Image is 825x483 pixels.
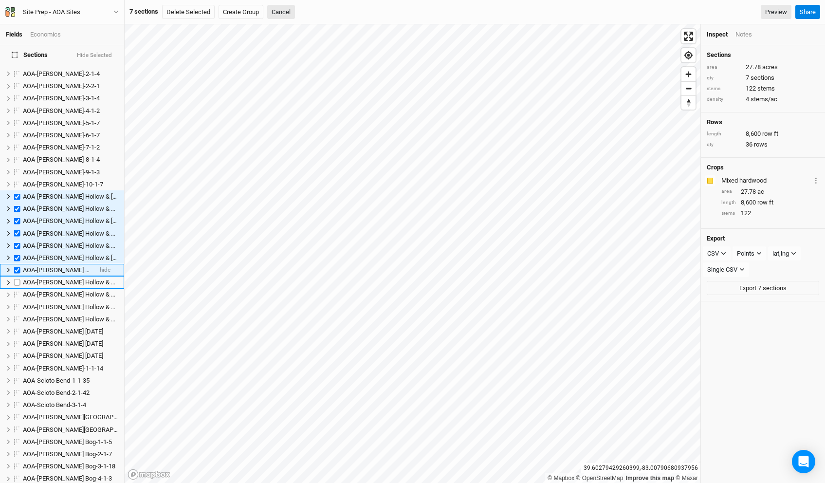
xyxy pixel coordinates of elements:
a: Mapbox [548,475,574,482]
span: Reset bearing to north [681,96,696,110]
div: AOA-Utzinger Bog-2-1-7 [23,450,118,458]
div: AOA-Hintz Hollow & Stone Canyon-4-2-6.5 [23,303,118,311]
div: Notes [735,30,752,39]
button: Hide Selected [76,52,112,59]
button: Cancel [267,5,295,19]
div: 36 [707,140,819,149]
span: hide [100,264,110,276]
span: row ft [757,198,773,207]
span: AOA-Scioto Bend-3-1-4 [23,401,86,409]
div: CSV [707,249,719,259]
div: 8,600 [707,130,819,138]
span: AOA-[PERSON_NAME] Hollow & Stone Canyon-3-2-6 [23,279,165,286]
div: 7 sections [129,7,158,16]
div: AOA-Utzinger Bog-1-1-5 [23,438,118,446]
span: AOA-[PERSON_NAME]-4-1-2 [23,107,100,114]
span: AOA-[PERSON_NAME]-9-1-3 [23,168,100,176]
a: Preview [761,5,791,19]
div: 27.78 [721,187,819,196]
div: AOA-Utzinger Bog-4-1-3 [23,475,118,483]
div: 27.78 [707,63,819,72]
span: AOA-[PERSON_NAME]-3-1-4 [23,94,100,102]
div: AOA-Poston 1-1-41 [23,328,118,335]
div: length [721,199,736,206]
div: AOA-Genevieve Jones-8-1-4 [23,156,118,164]
div: AOA-Scioto Bend-3-1-4 [23,401,118,409]
span: AOA-[PERSON_NAME] Bog-3-1-18 [23,463,115,470]
div: AOA-Hintz Hollow & Stone Canyon-3-1-3.5 [23,266,92,274]
div: AOA-Scott Creek Falls-2-1-19 [23,426,118,434]
span: acres [762,63,778,72]
div: density [707,96,741,103]
div: AOA-Scioto Bend-1-1-35 [23,377,118,385]
div: AOA-Hintz Hollow & Stone Canyon-2-4-1.5 [23,242,118,250]
span: AOA-[PERSON_NAME] Hollow & Stone Canyon-2-1-0.2 [23,205,170,212]
button: Crop Usage [813,175,819,186]
div: AOA-Poston 2-1-18 [23,340,118,348]
button: Delete Selected [162,5,215,19]
div: AOA-Genevieve Jones-2-2-1 [23,82,118,90]
div: AOA-Hintz Hollow & Stone Canyon-4-3-2 [23,316,118,323]
div: Mixed hardwood [721,176,811,185]
div: Site Prep - AOA Sites [23,7,80,17]
button: Share [795,5,820,19]
span: AOA-Scioto Bend-2-1-42 [23,389,90,396]
button: lat,lng [768,246,801,261]
div: lat,lng [772,249,789,259]
a: Fields [6,31,22,38]
span: AOA-[PERSON_NAME][GEOGRAPHIC_DATA]-2-1-19 [23,426,163,433]
div: AOA-Genevieve Jones-7-1-2 [23,144,118,151]
span: Sections [12,51,48,59]
div: qty [707,141,741,149]
span: AOA-[PERSON_NAME] [DATE] [23,352,103,359]
span: AOA-[PERSON_NAME] Hollow & [GEOGRAPHIC_DATA]-2-2-9 [23,217,186,224]
button: Enter fullscreen [681,29,696,43]
div: 7 [707,74,819,82]
div: AOA-Utzinger Bog-3-1-18 [23,463,118,470]
span: row ft [762,130,778,138]
button: CSV [703,246,731,261]
button: Reset bearing to north [681,95,696,110]
span: AOA-[PERSON_NAME] [DATE] [23,340,103,347]
h4: Export [707,235,819,242]
span: Zoom out [681,82,696,95]
span: AOA-[PERSON_NAME]-10-1-7 [23,181,103,188]
div: stems [721,210,736,217]
div: area [721,188,736,195]
div: 4 [707,95,819,104]
button: Find my location [681,48,696,62]
span: stems [757,84,775,93]
div: 122 [707,84,819,93]
canvas: Map [125,24,700,483]
a: Improve this map [626,475,674,482]
div: Economics [30,30,61,39]
span: AOA-[PERSON_NAME]-1-1-14 [23,365,103,372]
div: AOA-Hintz Hollow & Stone Canyon-2-2-9 [23,217,118,225]
span: AOA-[PERSON_NAME] Hollow & Stone Canyon-2-3-.0.5 [23,230,171,237]
div: area [707,64,741,71]
h4: Rows [707,118,819,126]
a: Maxar [676,475,698,482]
span: AOA-[PERSON_NAME] Hollow & [GEOGRAPHIC_DATA]-2-5-4 [23,254,186,261]
span: AOA-[PERSON_NAME]-1-1-5 [23,58,100,65]
span: AOA-[PERSON_NAME] Bog-1-1-5 [23,438,112,446]
div: stems [707,85,741,93]
div: AOA-Genevieve Jones-10-1-7 [23,181,118,188]
h4: Crops [707,164,724,171]
button: Single CSV [703,262,749,277]
span: AOA-[PERSON_NAME]-7-1-2 [23,144,100,151]
div: AOA-Hintz Hollow & Stone Canyon-2-3-.0.5 [23,230,118,238]
div: 39.60279429260399 , -83.00790680937956 [581,463,700,473]
button: Site Prep - AOA Sites [5,7,119,18]
span: AOA-[PERSON_NAME] Hollow & Stone Canyon-4-2-6.5 [23,303,170,311]
span: AOA-[PERSON_NAME]-8-1-4 [23,156,100,163]
button: Zoom in [681,67,696,81]
button: Export 7 sections [707,281,819,296]
span: AOA-[PERSON_NAME] Hollow & Stone Canyon-4-1-2.5 [23,291,170,298]
span: rows [754,140,768,149]
span: sections [751,74,774,82]
div: 8,600 [721,198,819,207]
